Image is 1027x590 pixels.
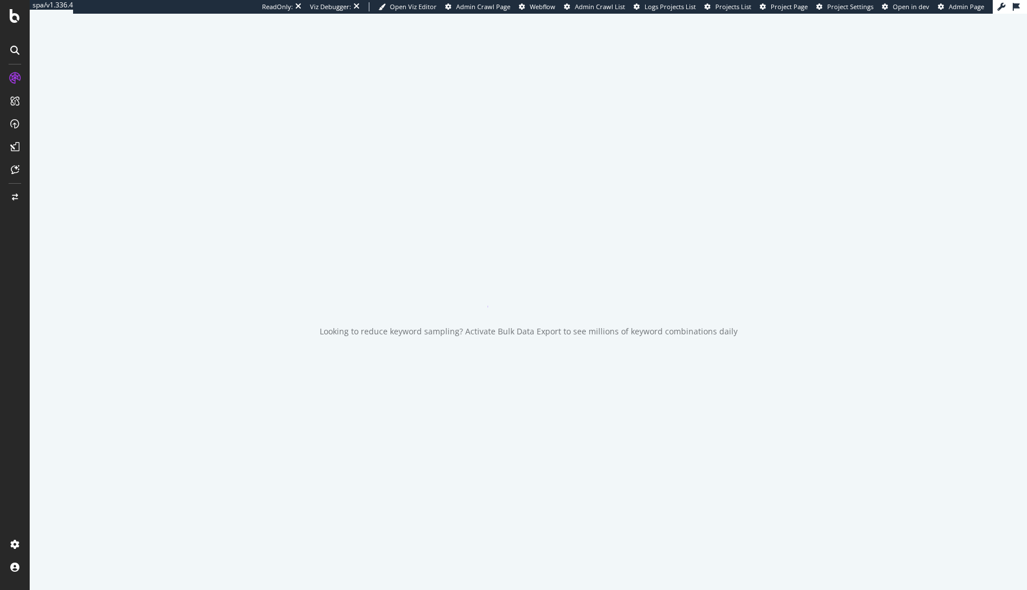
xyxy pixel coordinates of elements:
a: Logs Projects List [634,2,696,11]
div: Viz Debugger: [310,2,351,11]
span: Logs Projects List [645,2,696,11]
div: ReadOnly: [262,2,293,11]
a: Admin Page [938,2,984,11]
a: Open Viz Editor [378,2,437,11]
span: Admin Page [949,2,984,11]
a: Webflow [519,2,555,11]
a: Project Page [760,2,808,11]
span: Project Settings [827,2,873,11]
span: Projects List [715,2,751,11]
a: Project Settings [816,2,873,11]
span: Open Viz Editor [390,2,437,11]
span: Project Page [771,2,808,11]
a: Projects List [704,2,751,11]
div: Looking to reduce keyword sampling? Activate Bulk Data Export to see millions of keyword combinat... [320,326,738,337]
a: Admin Crawl Page [445,2,510,11]
a: Open in dev [882,2,929,11]
span: Admin Crawl Page [456,2,510,11]
a: Admin Crawl List [564,2,625,11]
span: Admin Crawl List [575,2,625,11]
span: Webflow [530,2,555,11]
div: animation [488,266,570,308]
span: Open in dev [893,2,929,11]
